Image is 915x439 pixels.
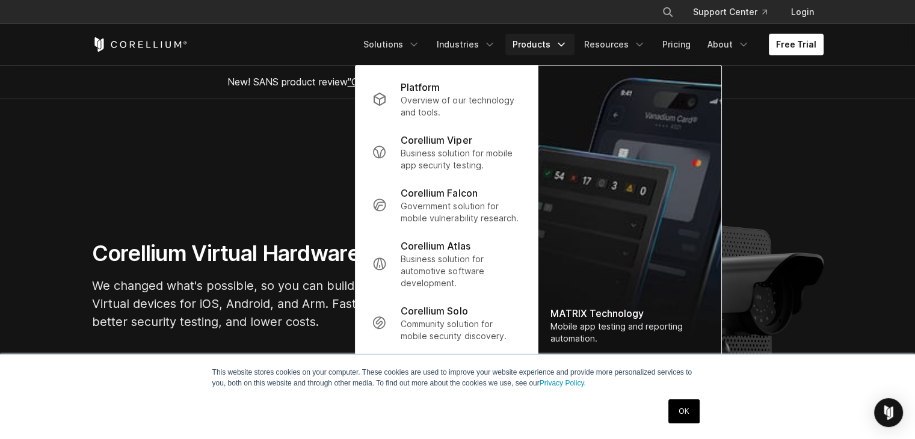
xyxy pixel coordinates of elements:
[212,367,703,388] p: This website stores cookies on your computer. These cookies are used to improve your website expe...
[769,34,824,55] a: Free Trial
[401,253,520,289] p: Business solution for automotive software development.
[874,398,903,427] div: Open Intercom Messenger
[700,34,757,55] a: About
[227,76,688,88] span: New! SANS product review now available.
[92,277,453,331] p: We changed what's possible, so you can build what's next. Virtual devices for iOS, Android, and A...
[401,80,440,94] p: Platform
[401,318,520,342] p: Community solution for mobile security discovery.
[401,200,520,224] p: Government solution for mobile vulnerability research.
[538,66,721,357] a: MATRIX Technology Mobile app testing and reporting automation.
[655,34,698,55] a: Pricing
[348,76,625,88] a: "Collaborative Mobile App Security Development and Analysis"
[362,296,530,349] a: Corellium Solo Community solution for mobile security discovery.
[540,379,586,387] a: Privacy Policy.
[505,34,575,55] a: Products
[668,399,699,423] a: OK
[401,186,477,200] p: Corellium Falcon
[362,232,530,296] a: Corellium Atlas Business solution for automotive software development.
[401,94,520,118] p: Overview of our technology and tools.
[781,1,824,23] a: Login
[657,1,679,23] button: Search
[362,126,530,179] a: Corellium Viper Business solution for mobile app security testing.
[538,66,721,357] img: Matrix_WebNav_1x
[401,239,470,253] p: Corellium Atlas
[577,34,653,55] a: Resources
[550,306,709,321] div: MATRIX Technology
[356,34,427,55] a: Solutions
[647,1,824,23] div: Navigation Menu
[401,147,520,171] p: Business solution for mobile app security testing.
[401,304,467,318] p: Corellium Solo
[401,133,472,147] p: Corellium Viper
[92,37,188,52] a: Corellium Home
[92,240,453,267] h1: Corellium Virtual Hardware
[356,34,824,55] div: Navigation Menu
[362,73,530,126] a: Platform Overview of our technology and tools.
[430,34,503,55] a: Industries
[362,179,530,232] a: Corellium Falcon Government solution for mobile vulnerability research.
[683,1,777,23] a: Support Center
[550,321,709,345] div: Mobile app testing and reporting automation.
